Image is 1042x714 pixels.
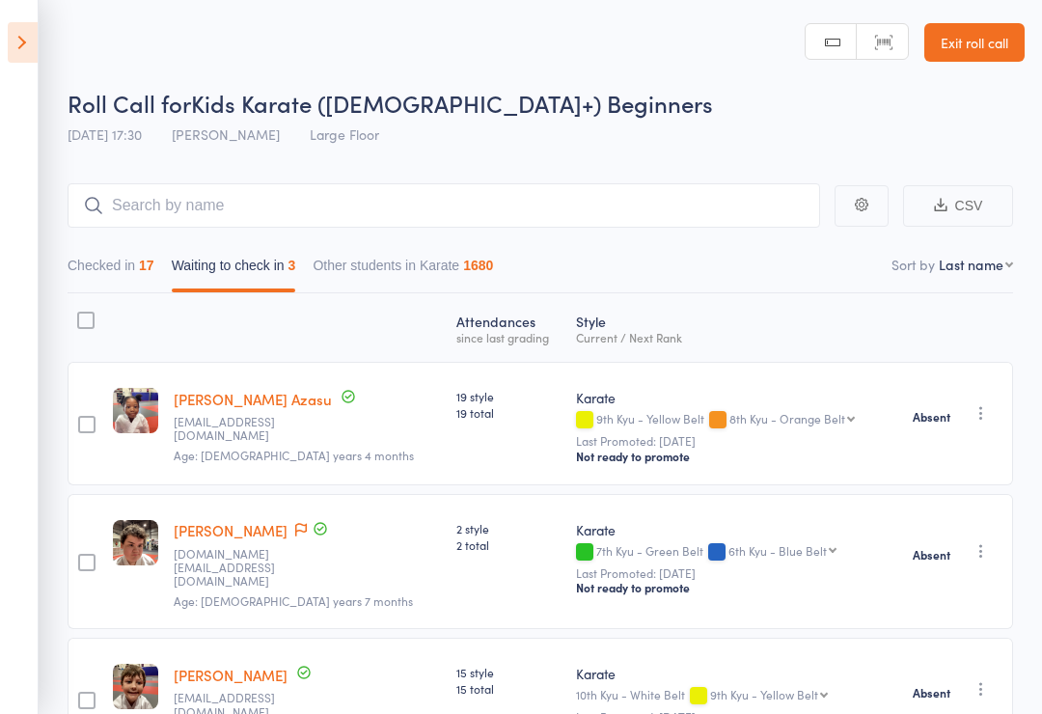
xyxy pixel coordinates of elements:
a: [PERSON_NAME] [174,520,288,540]
button: Checked in17 [68,248,154,292]
div: Not ready to promote [576,449,886,464]
span: 19 style [456,388,561,404]
input: Search by name [68,183,820,228]
img: image1677646497.png [113,388,158,433]
small: Last Promoted: [DATE] [576,566,886,580]
div: Karate [576,388,886,407]
strong: Absent [913,685,950,700]
div: Style [568,302,893,353]
small: Last Promoted: [DATE] [576,434,886,448]
span: Age: [DEMOGRAPHIC_DATA] years 7 months [174,592,413,609]
small: felixazasu@gmail.com [174,415,299,443]
strong: Absent [913,547,950,563]
div: 1680 [463,258,493,273]
div: 7th Kyu - Green Belt [576,544,886,561]
span: Kids Karate ([DEMOGRAPHIC_DATA]+) Beginners [191,87,713,119]
button: Other students in Karate1680 [313,248,493,292]
label: Sort by [891,255,935,274]
a: [PERSON_NAME] Azasu [174,389,332,409]
a: [PERSON_NAME] [174,665,288,685]
span: [PERSON_NAME] [172,124,280,144]
div: 6th Kyu - Blue Belt [728,544,827,557]
span: 19 total [456,404,561,421]
div: Karate [576,520,886,539]
div: Current / Next Rank [576,331,886,343]
img: image1739168798.png [113,664,158,709]
div: 10th Kyu - White Belt [576,688,886,704]
div: 9th Kyu - Yellow Belt [710,688,818,700]
div: 3 [288,258,296,273]
div: since last grading [456,331,561,343]
span: 2 total [456,536,561,553]
div: Atten­dances [449,302,568,353]
div: Not ready to promote [576,580,886,595]
div: 17 [139,258,154,273]
small: leneham.family@gmail.com [174,547,299,589]
span: Roll Call for [68,87,191,119]
span: Age: [DEMOGRAPHIC_DATA] years 4 months [174,447,414,463]
span: 15 total [456,680,561,697]
img: image1692257464.png [113,520,158,565]
div: Karate [576,664,886,683]
span: [DATE] 17:30 [68,124,142,144]
a: Exit roll call [924,23,1025,62]
div: 8th Kyu - Orange Belt [729,412,845,425]
span: 15 style [456,664,561,680]
span: Large Floor [310,124,379,144]
button: CSV [903,185,1013,227]
span: 2 style [456,520,561,536]
button: Waiting to check in3 [172,248,296,292]
div: 9th Kyu - Yellow Belt [576,412,886,428]
div: Last name [939,255,1003,274]
strong: Absent [913,409,950,425]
